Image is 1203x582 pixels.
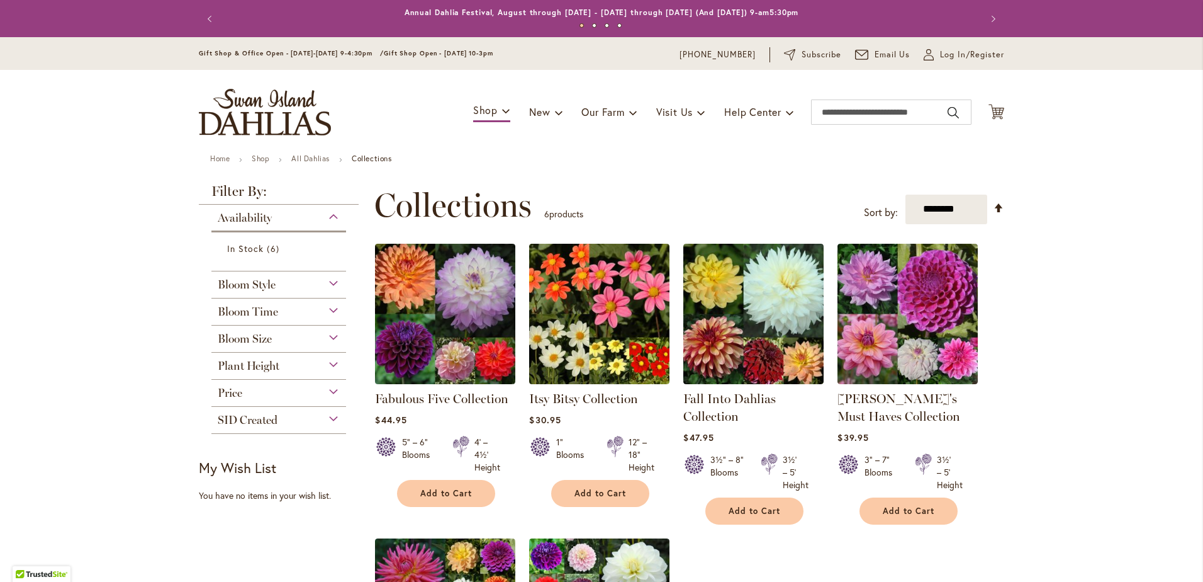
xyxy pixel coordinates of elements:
button: 2 of 4 [592,23,596,28]
a: Annual Dahlia Festival, August through [DATE] - [DATE] through [DATE] (And [DATE]) 9-am5:30pm [405,8,799,17]
span: Help Center [724,105,781,118]
strong: Collections [352,154,392,163]
a: Home [210,154,230,163]
button: Previous [199,6,224,31]
div: 3½" – 8" Blooms [710,454,746,491]
a: Fall Into Dahlias Collection [683,391,776,424]
img: Fall Into Dahlias Collection [683,244,824,384]
a: Email Us [855,48,910,61]
button: 4 of 4 [617,23,622,28]
span: $44.95 [375,414,406,426]
span: Collections [374,186,532,224]
span: New [529,105,550,118]
div: You have no items in your wish list. [199,489,367,502]
span: Add to Cart [574,488,626,499]
span: Add to Cart [420,488,472,499]
span: In Stock [227,243,264,254]
div: 3½' – 5' Height [783,454,809,491]
a: Heather's Must Haves Collection [837,375,978,387]
span: Gift Shop & Office Open - [DATE]-[DATE] 9-4:30pm / [199,49,384,57]
div: 1" Blooms [556,436,591,474]
span: Availability [218,211,272,225]
span: Add to Cart [729,506,780,516]
a: Fabulous Five Collection [375,391,508,406]
span: Add to Cart [883,506,934,516]
div: 12" – 18" Height [629,436,654,474]
a: store logo [199,89,331,135]
button: 1 of 4 [579,23,584,28]
button: Add to Cart [859,498,958,525]
a: [PERSON_NAME]'s Must Haves Collection [837,391,960,424]
span: Gift Shop Open - [DATE] 10-3pm [384,49,493,57]
span: $30.95 [529,414,561,426]
span: $47.95 [683,431,713,443]
a: All Dahlias [291,154,330,163]
p: products [544,204,583,224]
button: Next [979,6,1004,31]
div: 5" – 6" Blooms [402,436,437,474]
span: Shop [473,103,498,117]
img: Fabulous Five Collection [375,244,515,384]
img: Itsy Bitsy Collection [529,244,669,384]
span: Log In/Register [940,48,1004,61]
img: Heather's Must Haves Collection [837,244,978,384]
a: Shop [252,154,269,163]
span: 6 [267,242,282,255]
a: Fall Into Dahlias Collection [683,375,824,387]
a: [PHONE_NUMBER] [680,48,756,61]
span: Bloom Size [218,332,272,346]
span: Bloom Time [218,305,278,319]
span: Email Us [875,48,910,61]
strong: Filter By: [199,185,359,205]
span: Visit Us [656,105,693,118]
span: $39.95 [837,431,868,443]
strong: My Wish List [199,459,276,477]
button: Add to Cart [551,480,649,507]
div: 4' – 4½' Height [474,436,500,474]
a: Fabulous Five Collection [375,375,515,387]
span: Price [218,386,242,400]
a: In Stock 6 [227,242,333,255]
a: Subscribe [784,48,841,61]
span: Subscribe [802,48,841,61]
div: 3" – 7" Blooms [864,454,900,491]
a: Itsy Bitsy Collection [529,391,638,406]
button: 3 of 4 [605,23,609,28]
button: Add to Cart [705,498,803,525]
span: Bloom Style [218,278,276,292]
span: Our Farm [581,105,624,118]
label: Sort by: [864,201,898,224]
a: Itsy Bitsy Collection [529,375,669,387]
span: Plant Height [218,359,279,373]
button: Add to Cart [397,480,495,507]
div: 3½' – 5' Height [937,454,963,491]
span: SID Created [218,413,277,427]
span: 6 [544,208,549,220]
a: Log In/Register [924,48,1004,61]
